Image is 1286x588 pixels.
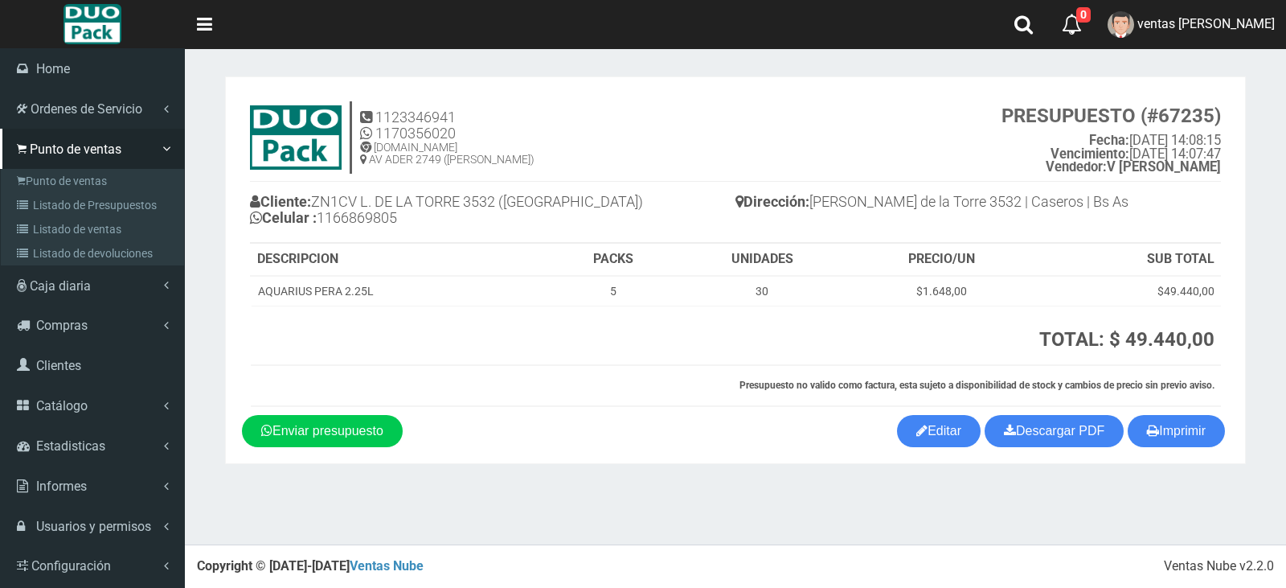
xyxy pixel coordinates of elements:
[1034,244,1221,276] th: SUB TOTAL
[250,209,317,226] b: Celular :
[31,101,142,117] span: Ordenes de Servicio
[1001,105,1221,127] strong: PRESUPUESTO (#67235)
[251,244,551,276] th: DESCRIPCION
[250,193,311,210] b: Cliente:
[1089,133,1129,148] strong: Fecha:
[1001,105,1221,175] small: [DATE] 14:08:15 [DATE] 14:07:47
[1046,159,1221,175] b: V [PERSON_NAME]
[36,438,105,454] span: Estadisticas
[63,4,121,44] img: Logo grande
[5,217,184,241] a: Listado de ventas
[1046,159,1107,175] strong: Vendedor:
[250,190,735,234] h4: ZN1CV L. DE LA TORRE 3532 ([GEOGRAPHIC_DATA]) 1166869805
[1034,276,1221,306] td: $49.440,00
[36,519,151,534] span: Usuarios y permisos
[5,241,184,265] a: Listado de devoluciones
[36,61,70,76] span: Home
[897,415,981,447] a: Editar
[985,415,1124,447] a: Descargar PDF
[849,244,1034,276] th: PRECIO/UN
[36,479,87,494] span: Informes
[675,276,849,306] td: 30
[36,398,88,413] span: Catálogo
[242,415,403,447] a: Enviar presupuesto
[1164,557,1274,576] div: Ventas Nube v2.2.0
[551,276,674,306] td: 5
[250,105,342,170] img: 9k=
[36,358,81,373] span: Clientes
[30,142,121,157] span: Punto de ventas
[1051,146,1129,162] strong: Vencimiento:
[739,380,1214,391] strong: Presupuesto no valido como factura, esta sujeto a disponibilidad de stock y cambios de precio sin...
[272,424,383,438] span: Enviar presupuesto
[251,276,551,306] td: AQUARIUS PERA 2.25L
[675,244,849,276] th: UNIDADES
[551,244,674,276] th: PACKS
[1039,328,1214,351] strong: TOTAL: $ 49.440,00
[1137,16,1275,31] span: ventas [PERSON_NAME]
[197,558,424,574] strong: Copyright © [DATE]-[DATE]
[1076,7,1091,23] span: 0
[360,142,534,167] h5: [DOMAIN_NAME] AV ADER 2749 ([PERSON_NAME])
[735,193,809,210] b: Dirección:
[849,276,1034,306] td: $1.648,00
[36,318,88,333] span: Compras
[1128,415,1225,447] button: Imprimir
[350,558,424,574] a: Ventas Nube
[30,278,91,294] span: Caja diaria
[5,193,184,217] a: Listado de Presupuestos
[5,169,184,193] a: Punto de ventas
[360,109,534,142] h4: 1123346941 1170356020
[1108,11,1134,38] img: User Image
[735,190,1221,218] h4: [PERSON_NAME] de la Torre 3532 | Caseros | Bs As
